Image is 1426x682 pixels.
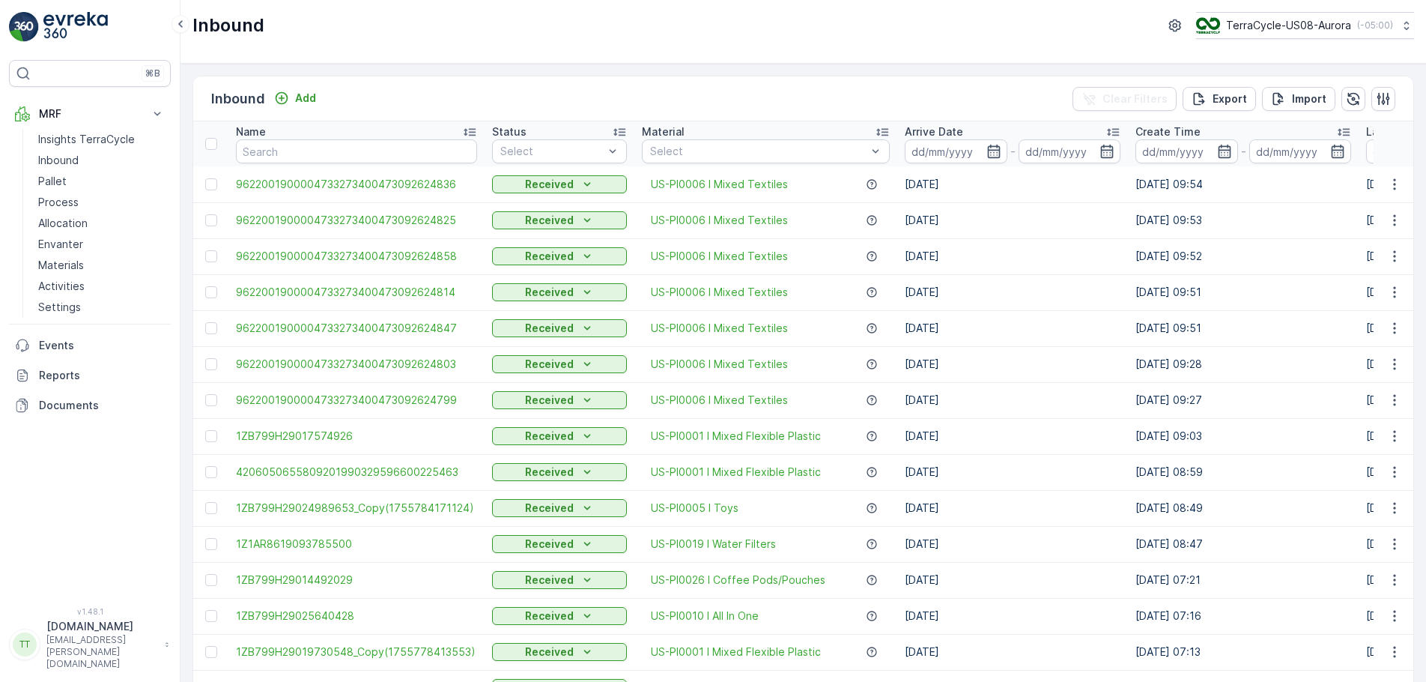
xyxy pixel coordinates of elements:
[492,319,627,337] button: Received
[205,610,217,622] div: Toggle Row Selected
[205,322,217,334] div: Toggle Row Selected
[9,99,171,129] button: MRF
[1102,91,1168,106] p: Clear Filters
[236,213,477,228] span: 9622001900004733273400473092624825
[236,285,477,300] span: 9622001900004733273400473092624814
[525,393,574,408] p: Received
[492,571,627,589] button: Received
[205,358,217,370] div: Toggle Row Selected
[897,526,1128,562] td: [DATE]
[1128,166,1359,202] td: [DATE] 09:54
[897,454,1128,490] td: [DATE]
[236,357,477,372] a: 9622001900004733273400473092624803
[46,634,157,670] p: [EMAIL_ADDRESS][PERSON_NAME][DOMAIN_NAME]
[905,139,1007,163] input: dd/mm/yyyy
[1128,310,1359,346] td: [DATE] 09:51
[1128,238,1359,274] td: [DATE] 09:52
[492,283,627,301] button: Received
[651,645,821,660] span: US-PI0001 I Mixed Flexible Plastic
[1135,124,1201,139] p: Create Time
[295,91,316,106] p: Add
[651,465,821,480] span: US-PI0001 I Mixed Flexible Plastic
[492,535,627,553] button: Received
[651,249,788,264] a: US-PI0006 I Mixed Textiles
[192,13,264,37] p: Inbound
[236,537,477,552] a: 1Z1AR8619093785500
[525,177,574,192] p: Received
[205,214,217,226] div: Toggle Row Selected
[268,89,322,107] button: Add
[897,274,1128,310] td: [DATE]
[1196,17,1220,34] img: image_ci7OI47.png
[492,391,627,409] button: Received
[1241,142,1246,160] p: -
[236,609,477,624] a: 1ZB799H29025640428
[897,562,1128,598] td: [DATE]
[1128,562,1359,598] td: [DATE] 07:21
[32,171,171,192] a: Pallet
[651,573,825,588] a: US-PI0026 I Coffee Pods/Pouches
[9,607,171,616] span: v 1.48.1
[205,430,217,442] div: Toggle Row Selected
[651,357,788,372] span: US-PI0006 I Mixed Textiles
[1262,87,1335,111] button: Import
[525,429,574,444] p: Received
[651,393,788,408] a: US-PI0006 I Mixed Textiles
[32,129,171,150] a: Insights TerraCycle
[492,175,627,193] button: Received
[492,355,627,373] button: Received
[651,501,738,516] a: US-PI0005 I Toys
[9,390,171,420] a: Documents
[651,609,759,624] span: US-PI0010 I All In One
[525,609,574,624] p: Received
[492,427,627,445] button: Received
[1019,139,1121,163] input: dd/mm/yyyy
[32,297,171,318] a: Settings
[205,538,217,550] div: Toggle Row Selected
[46,619,157,634] p: [DOMAIN_NAME]
[897,310,1128,346] td: [DATE]
[525,249,574,264] p: Received
[897,346,1128,382] td: [DATE]
[38,174,67,189] p: Pallet
[651,213,788,228] a: US-PI0006 I Mixed Textiles
[1128,634,1359,670] td: [DATE] 07:13
[236,429,477,444] span: 1ZB799H29017574926
[492,124,527,139] p: Status
[500,144,604,159] p: Select
[525,357,574,372] p: Received
[1128,346,1359,382] td: [DATE] 09:28
[236,177,477,192] a: 9622001900004733273400473092624836
[236,393,477,408] a: 9622001900004733273400473092624799
[525,285,574,300] p: Received
[1128,526,1359,562] td: [DATE] 08:47
[9,331,171,360] a: Events
[1292,91,1326,106] p: Import
[651,285,788,300] span: US-PI0006 I Mixed Textiles
[897,238,1128,274] td: [DATE]
[32,150,171,171] a: Inbound
[1249,139,1352,163] input: dd/mm/yyyy
[1135,139,1238,163] input: dd/mm/yyyy
[236,139,477,163] input: Search
[651,537,776,552] a: US-PI0019 I Water Filters
[32,255,171,276] a: Materials
[525,213,574,228] p: Received
[236,249,477,264] span: 9622001900004733273400473092624858
[39,106,141,121] p: MRF
[211,88,265,109] p: Inbound
[525,537,574,552] p: Received
[145,67,160,79] p: ⌘B
[205,502,217,514] div: Toggle Row Selected
[650,144,867,159] p: Select
[38,237,83,252] p: Envanter
[39,368,165,383] p: Reports
[38,216,88,231] p: Allocation
[1128,598,1359,634] td: [DATE] 07:16
[897,598,1128,634] td: [DATE]
[13,633,37,657] div: TT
